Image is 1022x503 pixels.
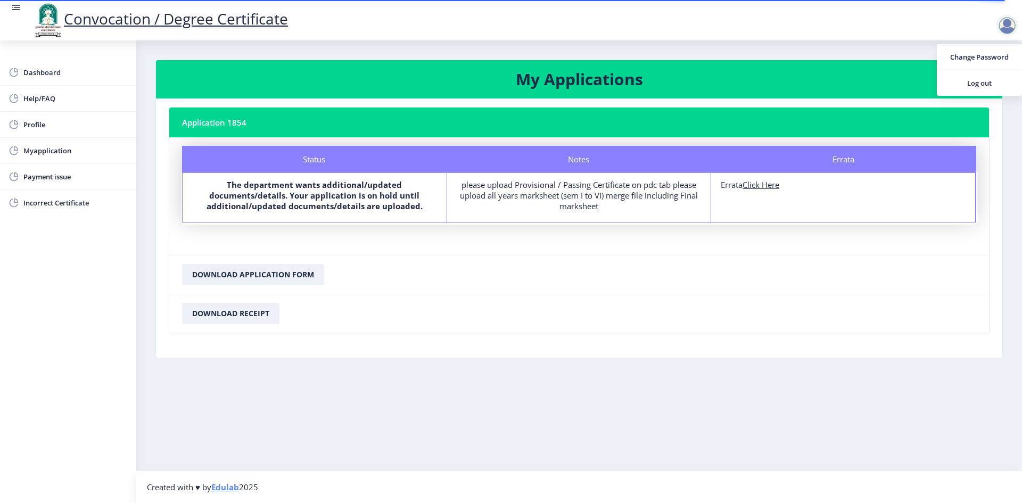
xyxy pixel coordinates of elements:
a: Convocation / Degree Certificate [32,9,288,29]
div: Errata [721,179,966,190]
span: Help/FAQ [23,92,128,105]
div: Status [182,146,447,172]
span: Change Password [945,51,1013,63]
a: Change Password [937,44,1022,70]
b: The department wants additional/updated documents/details. Your application is on hold until addi... [207,179,423,211]
a: Log out [937,70,1022,96]
img: logo [32,2,64,38]
a: Edulab [211,482,239,492]
div: please upload Provisional / Passing Certificate on pdc tab please upload all years marksheet (sem... [457,179,702,211]
span: Log out [945,77,1013,89]
nb-card-header: Application 1854 [169,108,989,137]
button: Download Application Form [182,264,324,285]
div: Errata [712,146,976,172]
span: Profile [23,118,128,131]
span: Created with ♥ by 2025 [147,482,258,492]
span: Incorrect Certificate [23,196,128,209]
u: Click Here [743,179,779,190]
button: Download Receipt [182,303,279,324]
div: Notes [447,146,711,172]
span: Payment issue [23,170,128,183]
span: Myapplication [23,144,128,157]
span: Dashboard [23,66,128,79]
h3: My Applications [169,69,990,90]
